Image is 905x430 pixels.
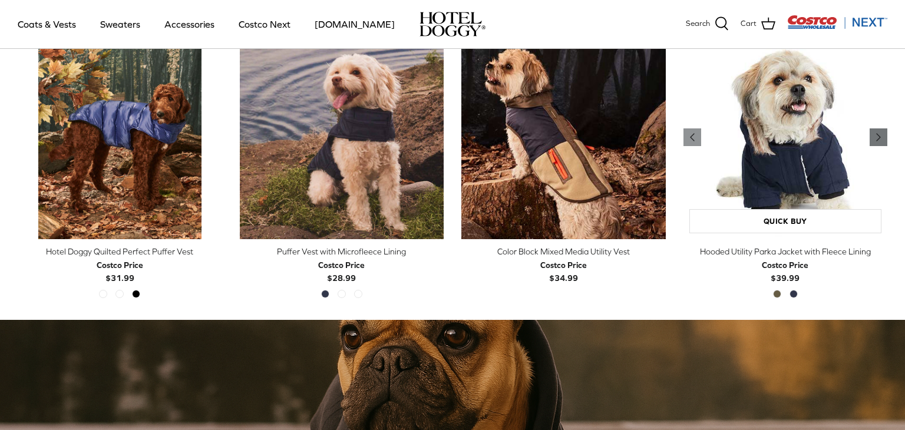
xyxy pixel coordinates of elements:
a: Hooded Utility Parka Jacket with Fleece Lining Costco Price$39.99 [683,245,888,285]
b: $31.99 [97,259,143,283]
div: Costco Price [540,259,587,272]
b: $39.99 [762,259,808,283]
span: Search [686,18,710,30]
a: Hotel Doggy Quilted Perfect Puffer Vest Costco Price$31.99 [18,245,222,285]
span: Cart [741,18,757,30]
div: Hotel Doggy Quilted Perfect Puffer Vest [18,245,222,258]
a: Search [686,16,729,32]
a: Hooded Utility Parka Jacket with Fleece Lining [683,35,888,240]
a: Color Block Mixed Media Utility Vest [461,35,666,240]
img: hoteldoggycom [420,12,485,37]
a: Accessories [154,4,225,44]
a: Puffer Vest with Microfleece Lining [240,35,444,240]
div: Hooded Utility Parka Jacket with Fleece Lining [683,245,888,258]
b: $34.99 [540,259,587,283]
img: tan dog wearing a blue & brown vest [461,35,666,240]
div: Costco Price [318,259,365,272]
a: Coats & Vests [7,4,87,44]
a: Previous [870,128,887,146]
a: Previous [683,128,701,146]
a: [DOMAIN_NAME] [304,4,405,44]
img: Costco Next [787,15,887,29]
b: $28.99 [318,259,365,283]
div: Costco Price [97,259,143,272]
a: Puffer Vest with Microfleece Lining Costco Price$28.99 [240,245,444,285]
div: Color Block Mixed Media Utility Vest [461,245,666,258]
a: Color Block Mixed Media Utility Vest Costco Price$34.99 [461,245,666,285]
a: Quick buy [689,209,882,233]
a: Cart [741,16,775,32]
a: Visit Costco Next [787,22,887,31]
a: Sweaters [90,4,151,44]
div: Puffer Vest with Microfleece Lining [240,245,444,258]
a: Costco Next [228,4,301,44]
a: Hotel Doggy Quilted Perfect Puffer Vest [18,35,222,240]
a: hoteldoggy.com hoteldoggycom [420,12,485,37]
div: Costco Price [762,259,808,272]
